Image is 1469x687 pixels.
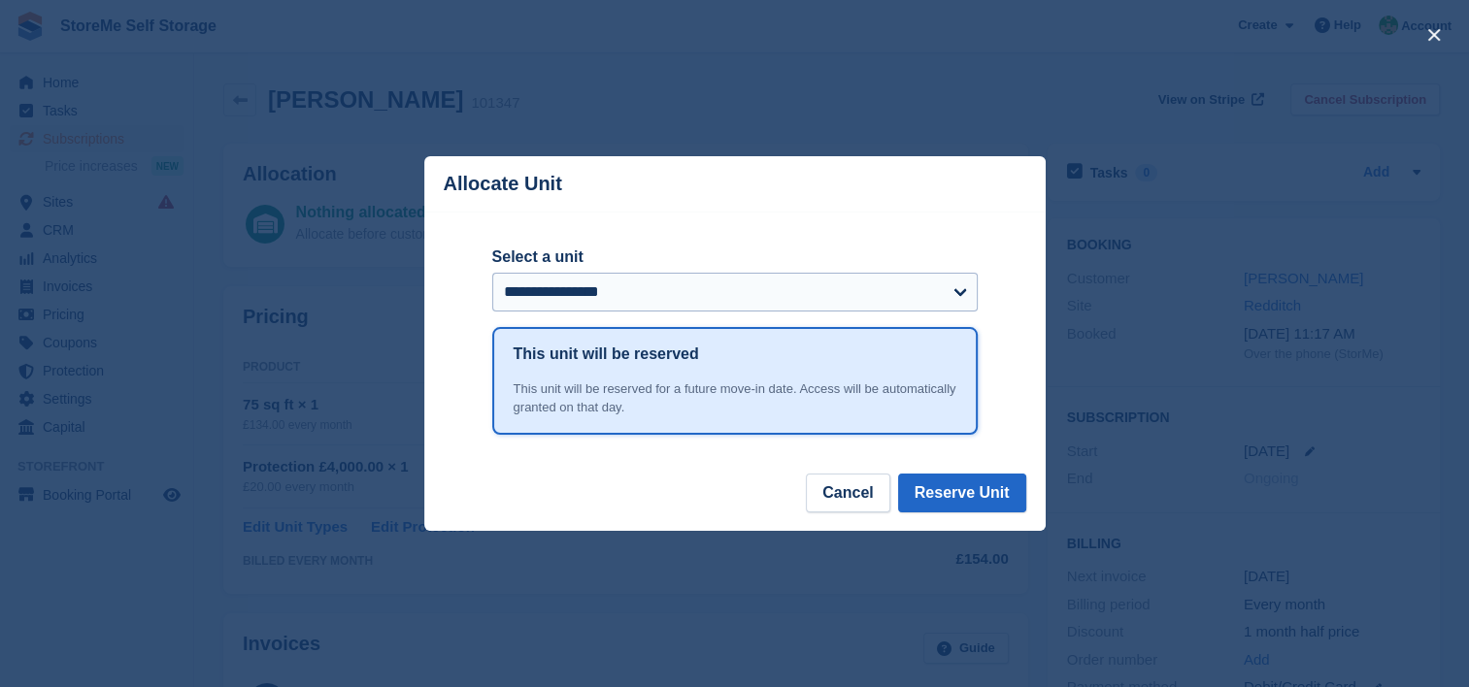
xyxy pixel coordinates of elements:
button: close [1419,19,1450,50]
div: This unit will be reserved for a future move-in date. Access will be automatically granted on tha... [514,379,956,417]
label: Select a unit [492,245,978,269]
button: Cancel [806,474,889,512]
button: Reserve Unit [898,474,1026,512]
h1: This unit will be reserved [514,343,699,366]
p: Allocate Unit [444,173,562,195]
